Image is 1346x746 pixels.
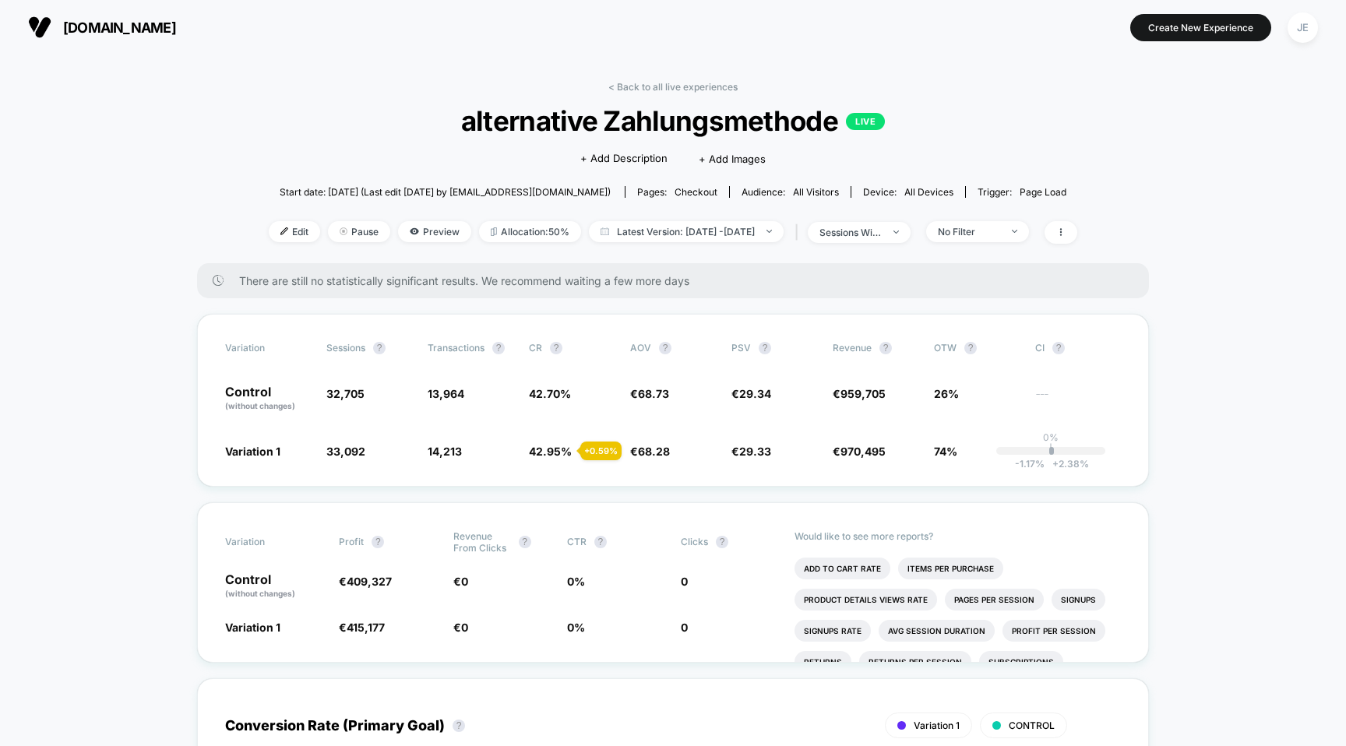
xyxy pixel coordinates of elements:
span: Variation 1 [225,621,280,634]
button: ? [373,342,386,354]
a: < Back to all live experiences [608,81,738,93]
img: rebalance [491,227,497,236]
button: ? [1052,342,1065,354]
span: | [791,221,808,244]
span: € [731,445,771,458]
span: There are still no statistically significant results. We recommend waiting a few more days [239,274,1118,287]
div: Trigger: [978,186,1066,198]
span: 68.73 [638,387,669,400]
li: Add To Cart Rate [795,558,890,579]
li: Avg Session Duration [879,620,995,642]
button: ? [879,342,892,354]
span: all devices [904,186,953,198]
span: + Add Description [580,151,668,167]
span: 26% [934,387,959,400]
img: end [766,230,772,233]
span: 0 [681,575,688,588]
span: AOV [630,342,651,354]
span: € [833,387,886,400]
span: Start date: [DATE] (Last edit [DATE] by [EMAIL_ADDRESS][DOMAIN_NAME]) [280,186,611,198]
span: Pause [328,221,390,242]
span: PSV [731,342,751,354]
button: ? [964,342,977,354]
span: 42.70 % [529,387,571,400]
span: CONTROL [1009,720,1055,731]
span: Profit [339,536,364,547]
span: 68.28 [638,445,670,458]
img: calendar [601,227,609,235]
span: 959,705 [840,387,886,400]
span: € [339,575,392,588]
p: Control [225,573,323,600]
div: + 0.59 % [580,442,622,460]
p: Would like to see more reports? [795,530,1121,542]
span: 42.95 % [529,445,572,458]
span: 0 [461,621,468,634]
span: 0 [681,621,688,634]
button: ? [453,720,465,732]
div: No Filter [938,226,1000,238]
button: JE [1283,12,1323,44]
span: Variation 1 [225,445,280,458]
span: € [630,445,670,458]
span: Page Load [1020,186,1066,198]
span: + Add Images [699,153,766,165]
span: 29.34 [739,387,771,400]
span: alternative Zahlungsmethode [309,104,1037,137]
span: € [453,575,468,588]
li: Subscriptions [979,651,1063,673]
li: Signups [1052,589,1105,611]
div: sessions with impression [819,227,882,238]
li: Returns Per Session [859,651,971,673]
span: Allocation: 50% [479,221,581,242]
li: Product Details Views Rate [795,589,937,611]
button: ? [519,536,531,548]
img: end [1012,230,1017,233]
li: Returns [795,651,851,673]
span: 29.33 [739,445,771,458]
span: Variation 1 [914,720,960,731]
span: (without changes) [225,401,295,410]
span: 970,495 [840,445,886,458]
span: Device: [851,186,965,198]
span: 409,327 [347,575,392,588]
span: (without changes) [225,589,295,598]
span: 415,177 [347,621,385,634]
span: 2.38 % [1045,458,1089,470]
img: edit [280,227,288,235]
span: [DOMAIN_NAME] [63,19,176,36]
img: end [893,230,899,234]
span: 14,213 [428,445,462,458]
span: 0 % [567,621,585,634]
span: 33,092 [326,445,365,458]
span: € [833,445,886,458]
span: CR [529,342,542,354]
span: All Visitors [793,186,839,198]
li: Items Per Purchase [898,558,1003,579]
button: Create New Experience [1130,14,1271,41]
li: Signups Rate [795,620,871,642]
span: € [731,387,771,400]
div: Pages: [637,186,717,198]
span: -1.17 % [1015,458,1045,470]
button: ? [492,342,505,354]
span: Revenue [833,342,872,354]
button: ? [659,342,671,354]
span: 32,705 [326,387,365,400]
button: ? [594,536,607,548]
button: [DOMAIN_NAME] [23,15,181,40]
img: end [340,227,347,235]
span: Revenue From Clicks [453,530,511,554]
span: CTR [567,536,587,547]
p: | [1049,443,1052,455]
span: € [630,387,669,400]
span: Clicks [681,536,708,547]
p: LIVE [846,113,885,130]
span: 0 [461,575,468,588]
li: Profit Per Session [1002,620,1105,642]
span: Variation [225,530,311,554]
span: Edit [269,221,320,242]
p: Control [225,385,311,412]
p: 0% [1043,431,1059,443]
span: Transactions [428,342,484,354]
